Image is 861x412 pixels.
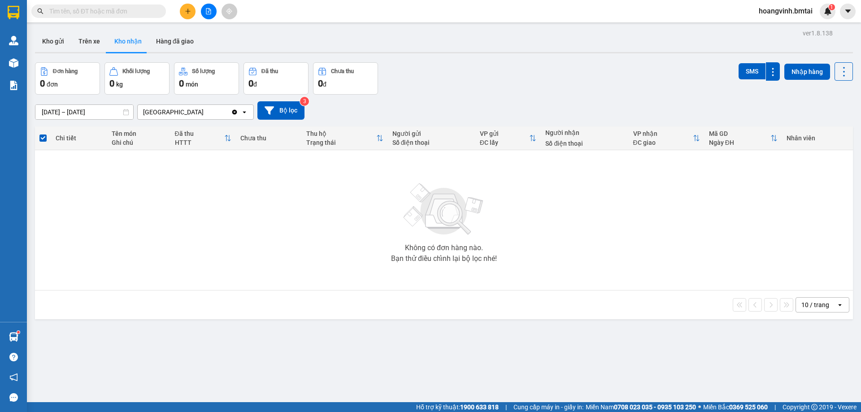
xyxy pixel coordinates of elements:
[811,404,818,410] span: copyright
[248,78,253,89] span: 0
[9,393,18,402] span: message
[109,78,114,89] span: 0
[801,300,829,309] div: 10 / trang
[829,4,835,10] sup: 1
[331,68,354,74] div: Chưa thu
[37,8,43,14] span: search
[9,332,18,342] img: warehouse-icon
[302,126,388,150] th: Toggle SortBy
[709,130,770,137] div: Mã GD
[803,28,833,38] div: ver 1.8.138
[545,140,624,147] div: Số điện thoại
[840,4,856,19] button: caret-down
[824,7,832,15] img: icon-new-feature
[633,130,693,137] div: VP nhận
[399,178,489,241] img: svg+xml;base64,PHN2ZyBjbGFzcz0ibGlzdC1wbHVnX19zdmciIHhtbG5zPSJodHRwOi8vd3d3LnczLm9yZy8yMDAwL3N2Zy...
[784,64,830,80] button: Nhập hàng
[586,402,696,412] span: Miền Nam
[8,6,19,19] img: logo-vxr
[318,78,323,89] span: 0
[179,78,184,89] span: 0
[475,126,541,150] th: Toggle SortBy
[170,126,236,150] th: Toggle SortBy
[480,130,530,137] div: VP gửi
[56,134,102,142] div: Chi tiết
[231,108,238,116] svg: Clear value
[192,68,215,74] div: Số lượng
[226,8,232,14] span: aim
[257,101,304,120] button: Bộ lọc
[9,353,18,361] span: question-circle
[633,139,693,146] div: ĐC giao
[186,81,198,88] span: món
[222,4,237,19] button: aim
[35,30,71,52] button: Kho gửi
[830,4,833,10] span: 1
[107,30,149,52] button: Kho nhận
[416,402,499,412] span: Hỗ trợ kỹ thuật:
[844,7,852,15] span: caret-down
[244,62,309,95] button: Đã thu0đ
[752,5,820,17] span: hoangvinh.bmtai
[205,8,212,14] span: file-add
[698,405,701,409] span: ⚪️
[180,4,196,19] button: plus
[460,403,499,411] strong: 1900 633 818
[9,58,18,68] img: warehouse-icon
[704,126,782,150] th: Toggle SortBy
[122,68,150,74] div: Khối lượng
[392,130,471,137] div: Người gửi
[35,105,133,119] input: Select a date range.
[9,36,18,45] img: warehouse-icon
[116,81,123,88] span: kg
[143,108,204,117] div: [GEOGRAPHIC_DATA]
[201,4,217,19] button: file-add
[787,134,848,142] div: Nhân viên
[53,68,78,74] div: Đơn hàng
[149,30,201,52] button: Hàng đã giao
[323,81,326,88] span: đ
[629,126,704,150] th: Toggle SortBy
[241,108,248,116] svg: open
[175,139,225,146] div: HTTT
[35,62,100,95] button: Đơn hàng0đơn
[306,130,376,137] div: Thu hộ
[17,331,20,334] sup: 1
[112,130,166,137] div: Tên món
[306,139,376,146] div: Trạng thái
[240,134,297,142] div: Chưa thu
[836,301,844,308] svg: open
[739,63,765,79] button: SMS
[40,78,45,89] span: 0
[112,139,166,146] div: Ghi chú
[505,402,507,412] span: |
[104,62,170,95] button: Khối lượng0kg
[313,62,378,95] button: Chưa thu0đ
[774,402,776,412] span: |
[709,139,770,146] div: Ngày ĐH
[405,244,483,252] div: Không có đơn hàng nào.
[614,403,696,411] strong: 0708 023 035 - 0935 103 250
[391,255,497,262] div: Bạn thử điều chỉnh lại bộ lọc nhé!
[729,403,768,411] strong: 0369 525 060
[253,81,257,88] span: đ
[545,129,624,136] div: Người nhận
[175,130,225,137] div: Đã thu
[480,139,530,146] div: ĐC lấy
[300,97,309,106] sup: 3
[261,68,278,74] div: Đã thu
[513,402,583,412] span: Cung cấp máy in - giấy in:
[47,81,58,88] span: đơn
[9,81,18,90] img: solution-icon
[174,62,239,95] button: Số lượng0món
[71,30,107,52] button: Trên xe
[9,373,18,382] span: notification
[49,6,155,16] input: Tìm tên, số ĐT hoặc mã đơn
[185,8,191,14] span: plus
[392,139,471,146] div: Số điện thoại
[703,402,768,412] span: Miền Bắc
